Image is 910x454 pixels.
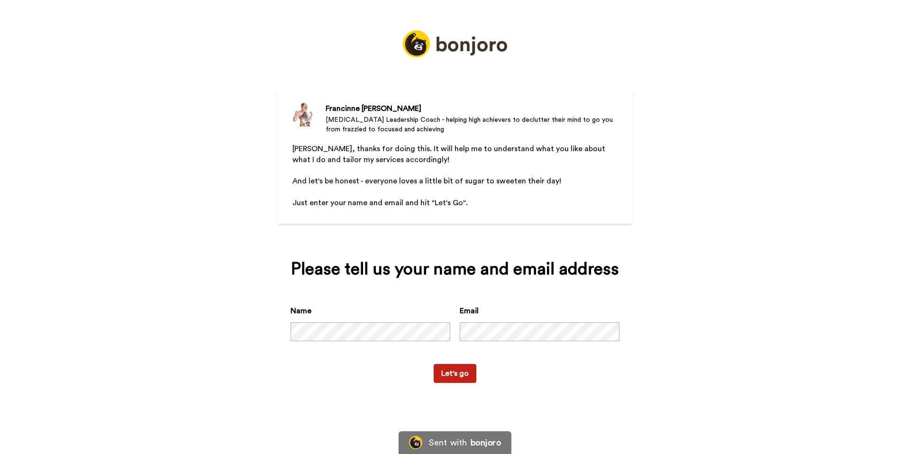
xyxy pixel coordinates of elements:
[434,364,476,383] button: Let's go
[403,30,507,57] img: https://static.bonjoro.com/ecd63cd549c1fefc3a718df4a74dfbf47e605273/assets/images/logos/logo_full...
[292,199,468,207] span: Just enter your name and email and hit "Let's Go".
[291,305,311,317] label: Name
[292,103,316,127] img: ADHD Leadership Coach - helping high achievers to declutter their mind to go you from frazzled to...
[460,305,479,317] label: Email
[326,103,618,114] div: Francinne [PERSON_NAME]
[292,145,607,163] span: [PERSON_NAME], thanks for doing this. It will help me to understand what you like about what I do...
[292,177,561,185] span: And let's be honest - everyone loves a little bit of sugar to sweeten their day!
[399,431,511,454] a: Bonjoro LogoSent withbonjoro
[471,438,501,447] div: bonjoro
[409,436,422,449] img: Bonjoro Logo
[429,438,467,447] div: Sent with
[291,260,619,279] div: Please tell us your name and email address
[326,115,618,134] div: [MEDICAL_DATA] Leadership Coach - helping high achievers to declutter their mind to go you from f...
